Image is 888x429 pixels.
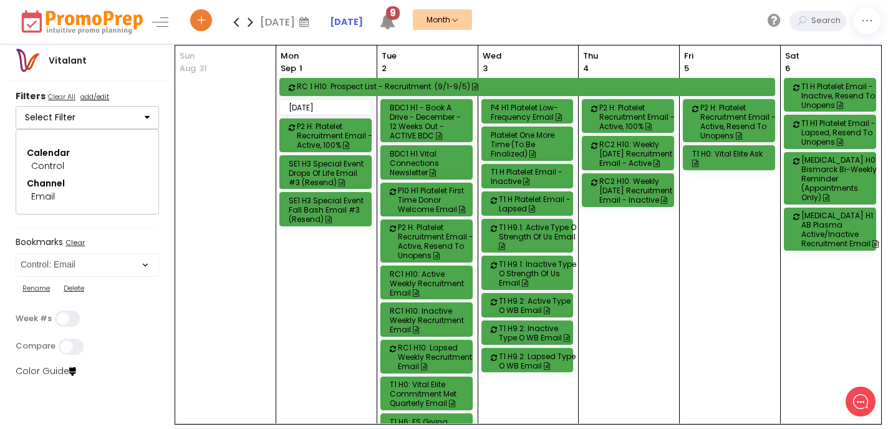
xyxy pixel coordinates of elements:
div: [DATE] [260,12,313,31]
span: 9 [386,6,400,20]
div: T1 H0: Vital Elite Ask [692,149,770,168]
span: Thu [583,50,675,62]
p: 6 [785,62,790,75]
div: [MEDICAL_DATA] H1: AB Plasma Active/Inactive Recruitment Email [801,211,879,248]
label: Week #s [16,314,52,324]
span: Mon [281,50,372,62]
h1: Hello Tad`! [70,31,180,49]
div: SE1 H3 Special Event Fall Bash Email #3 (Resend) [289,196,366,224]
strong: [DATE] [330,16,363,28]
span: Tue [382,50,473,62]
u: Rename [22,283,50,293]
span: Wed [483,50,574,62]
span: Fri [684,50,776,62]
div: P2 H: Platelet Recruitment Email - Active, Resend to Unopens [700,103,778,140]
span: We run on Gist [104,349,158,357]
a: Color Guide [16,365,76,377]
div: P2 H: Platelet Recruitment Email - Active, 100% [599,103,677,131]
div: T1 H1 Platelet Email - Lapsed, Resend to Unopens [801,118,879,147]
u: Clear [65,238,85,248]
u: Delete [64,283,84,293]
span: Sep [281,62,296,74]
p: 31 [199,62,207,75]
div: Platelet One More Time (to be finalized) [491,130,568,158]
p: 4 [583,62,589,75]
u: Clear All [48,92,75,102]
button: Month [413,9,472,30]
div: Vitalant [40,54,95,67]
a: add/edit [78,92,112,104]
div: T1 H Platelet Email - Lapsed [499,195,576,213]
div: P10 H1 Platelet First Time Donor Welcome Email [398,186,475,214]
div: T1 H Platelet Email - Inactive [491,167,568,186]
div: P2 H: Platelet Recruitment Email - Active, 100% [297,122,374,150]
div: T1 H9.2: Active Type O WB Email [499,296,576,315]
div: BDC1 H1 - Book a Drive - December - 12 Weeks out - ACTIVE BDC [390,103,467,140]
a: [DATE] [330,16,363,29]
h2: What can we do to help? [70,55,180,70]
img: vitalantlogo.png [15,48,40,73]
div: RC1 H10: Inactive Weekly Recruitment Email [390,306,467,334]
strong: Filters [16,90,46,102]
div: T1 H9.1: Active Type O Strength of Us Email [499,223,576,251]
div: P4 H1 Platelet Low-Frequency Email [491,103,568,122]
div: T1 H9.2: Lapsed Type O WB Email [499,352,576,370]
div: RC2 H10: Weekly [DATE] Recruitment Email - Inactive [599,176,677,205]
div: [DATE] [289,103,366,112]
div: RC 1 H10: Prospect List - Recruitment: (9/1-9/5) [297,82,778,91]
div: T1 H9.2: Inactive Type O WB Email [499,324,576,342]
span: Sat [785,50,877,62]
div: T1 H0: Vital Elite Commitment Met Quarterly Email [390,380,467,408]
div: Email [31,190,143,203]
u: add/edit [80,92,109,102]
div: RC2 H10: Weekly [DATE] Recruitment Email - Active [599,140,677,168]
div: RC1 H10: Active Weekly Recruitment Email [390,269,467,297]
div: P2 H: Platelet Recruitment Email - Active, Resend to Unopens [398,223,475,260]
div: Control [31,160,143,173]
p: 1 [281,62,302,75]
button: New conversation [10,80,239,107]
div: Calendar [27,147,148,160]
span: Sun [180,50,271,62]
div: BDC1 H1 Vital Connections Newsletter [390,149,467,177]
div: RC1 H10: Lapsed Weekly Recruitment Email [398,343,475,371]
p: 2 [382,62,387,75]
span: New conversation [80,89,150,99]
div: Channel [27,177,148,190]
iframe: gist-messenger-bubble-iframe [846,387,876,417]
div: SE1 H3 Special Event Drops of Life Email #3 (Resend) [289,159,366,187]
div: T1 H9.1: Inactive Type O Strength of Us Email [499,259,576,287]
button: Select Filter [16,106,159,130]
label: Compare [16,341,55,351]
input: Search [808,11,846,31]
p: Aug [180,62,196,75]
label: Bookmarks [16,237,159,250]
div: [MEDICAL_DATA] H0 Bismarck Bi-Weekly Reminder (Appointments Only) [801,155,879,202]
p: 3 [483,62,488,75]
div: T1 H Platelet Email - Inactive, Resend to Unopens [801,82,879,110]
p: 5 [684,62,689,75]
